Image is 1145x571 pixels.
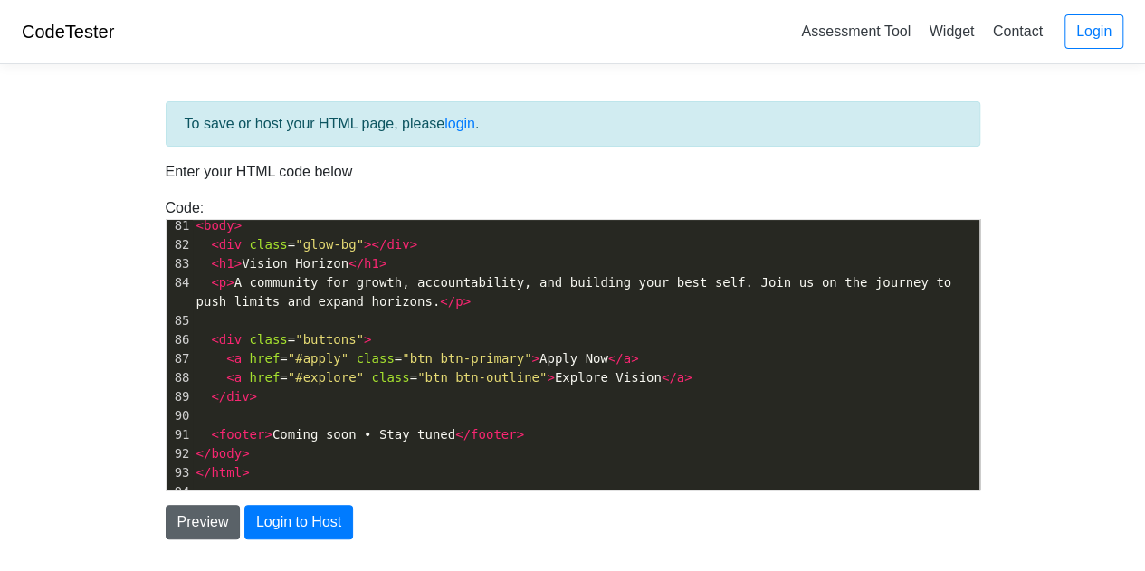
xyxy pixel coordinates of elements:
[357,351,395,366] span: class
[250,389,257,404] span: >
[364,256,379,271] span: h1
[517,427,524,442] span: >
[211,465,242,480] span: html
[167,444,193,463] div: 92
[166,505,241,539] button: Preview
[196,370,692,385] span: = = Explore Vision
[455,294,463,309] span: p
[204,218,234,233] span: body
[211,332,218,347] span: <
[167,406,193,425] div: 90
[234,370,242,385] span: a
[196,275,959,309] span: A community for growth, accountability, and building your best self. Join us on the journey to pu...
[624,351,631,366] span: a
[371,370,409,385] span: class
[219,237,242,252] span: div
[167,235,193,254] div: 82
[684,370,692,385] span: >
[196,446,212,461] span: </
[348,256,364,271] span: </
[288,351,348,366] span: "#apply"
[471,427,517,442] span: footer
[226,351,234,366] span: <
[250,370,281,385] span: href
[219,332,242,347] span: div
[167,216,193,235] div: 81
[219,427,265,442] span: footer
[211,275,218,290] span: <
[167,311,193,330] div: 85
[22,22,114,42] a: CodeTester
[167,254,193,273] div: 83
[196,332,372,347] span: =
[196,256,387,271] span: Vision Horizon
[167,368,193,387] div: 88
[921,16,981,46] a: Widget
[211,427,218,442] span: <
[440,294,455,309] span: </
[531,351,539,366] span: >
[410,237,417,252] span: >
[211,256,218,271] span: <
[402,351,531,366] span: "btn btn-primary"
[211,389,226,404] span: </
[219,275,226,290] span: p
[167,463,193,482] div: 93
[167,482,193,501] div: 94
[167,425,193,444] div: 91
[167,330,193,349] div: 86
[152,197,994,490] div: Code:
[264,427,272,442] span: >
[167,349,193,368] div: 87
[364,237,386,252] span: ></
[444,116,475,131] a: login
[379,256,386,271] span: >
[234,351,242,366] span: a
[295,332,364,347] span: "buttons"
[463,294,471,309] span: >
[417,370,547,385] span: "btn btn-outline"
[986,16,1050,46] a: Contact
[166,101,980,147] div: To save or host your HTML page, please .
[234,218,242,233] span: >
[226,275,234,290] span: >
[677,370,684,385] span: a
[250,237,288,252] span: class
[386,237,409,252] span: div
[1064,14,1123,49] a: Login
[226,370,234,385] span: <
[211,237,218,252] span: <
[167,273,193,292] div: 84
[547,370,554,385] span: >
[219,256,234,271] span: h1
[662,370,677,385] span: </
[364,332,371,347] span: >
[242,465,249,480] span: >
[234,256,242,271] span: >
[242,446,249,461] span: >
[794,16,918,46] a: Assessment Tool
[288,370,364,385] span: "#explore"
[167,387,193,406] div: 89
[608,351,624,366] span: </
[631,351,638,366] span: >
[196,218,204,233] span: <
[196,351,639,366] span: = = Apply Now
[166,161,980,183] p: Enter your HTML code below
[196,465,212,480] span: </
[196,427,525,442] span: Coming soon • Stay tuned
[196,237,418,252] span: =
[250,332,288,347] span: class
[295,237,364,252] span: "glow-bg"
[455,427,471,442] span: </
[211,446,242,461] span: body
[250,351,281,366] span: href
[244,505,353,539] button: Login to Host
[226,389,249,404] span: div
